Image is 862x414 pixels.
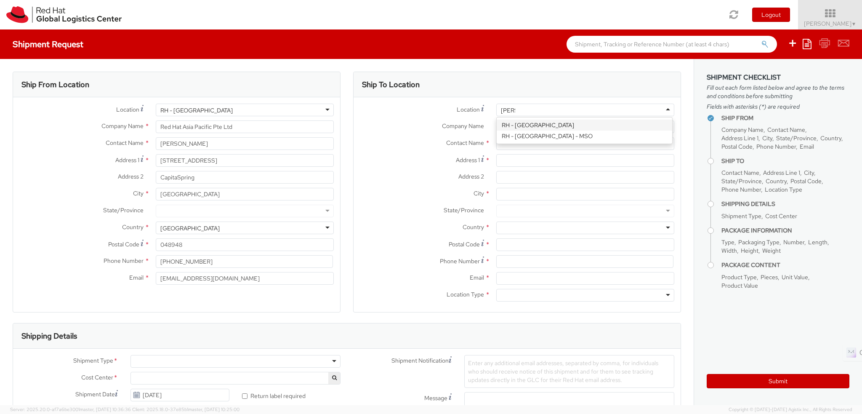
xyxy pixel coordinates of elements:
span: Location [116,106,139,113]
span: Contact Name [767,126,805,134]
span: Shipment Type [73,356,113,366]
span: Fields with asterisks (*) are required [707,102,849,111]
span: Location [457,106,480,113]
span: Address Line 1 [721,134,758,142]
span: Address Line 1 [763,169,800,176]
h4: Ship From [721,115,849,121]
span: Contact Name [721,169,759,176]
span: master, [DATE] 10:25:00 [188,406,239,412]
span: Copyright © [DATE]-[DATE] Agistix Inc., All Rights Reserved [729,406,852,413]
span: Postal Code [790,177,822,185]
span: [PERSON_NAME] [804,20,857,27]
span: Shipment Date [75,390,115,399]
h4: Shipment Request [13,40,83,49]
span: Packaging Type [738,238,780,246]
span: Country [463,223,484,231]
span: Email [129,274,144,281]
span: Email [470,274,484,281]
span: Postal Code [449,240,480,248]
span: Client: 2025.18.0-37e85b1 [132,406,239,412]
img: rh-logistics-00dfa346123c4ec078e1.svg [6,6,122,23]
span: Address 1 [115,156,139,164]
span: Weight [762,247,781,254]
span: State/Province [444,206,484,214]
span: ▼ [851,21,857,27]
span: Address 2 [458,173,484,180]
span: Country [766,177,787,185]
span: Message [424,394,447,402]
h3: Ship To Location [362,80,420,89]
span: City [762,134,772,142]
span: State/Province [776,134,817,142]
span: Enter any additional email addresses, separated by comma, for individuals who should receive noti... [468,359,658,384]
span: Address 2 [118,173,144,180]
span: Postal Code [108,240,139,248]
span: Phone Number [104,257,144,264]
span: Height [741,247,758,254]
span: Postal Code [721,143,753,150]
span: Location Type [765,186,802,193]
h4: Package Content [721,262,849,268]
span: Width [721,247,737,254]
span: Pieces [761,273,778,281]
div: RH - [GEOGRAPHIC_DATA] [160,106,233,115]
h3: Shipment Checklist [707,74,849,81]
span: Country [820,134,841,142]
span: Type [721,238,734,246]
input: Return label required [242,393,247,399]
span: Phone Number [440,257,480,265]
span: Phone Number [721,186,761,193]
button: Submit [707,374,849,388]
label: Return label required [242,390,307,400]
span: Phone Number [756,143,796,150]
span: Shipment Type [721,212,761,220]
span: Server: 2025.20.0-af7a6be3001 [10,406,131,412]
div: RH - [GEOGRAPHIC_DATA] - MSO [497,131,672,142]
span: Cost Center [81,373,113,383]
span: Cost Center [765,212,797,220]
h4: Shipping Details [721,201,849,207]
span: Fill out each form listed below and agree to the terms and conditions before submitting [707,83,849,100]
h4: Ship To [721,158,849,164]
span: Length [808,238,827,246]
span: master, [DATE] 10:36:36 [80,406,131,412]
div: RH - [GEOGRAPHIC_DATA] [497,120,672,131]
span: Email [800,143,814,150]
span: Shipment Notification [391,356,449,365]
h3: Ship From Location [21,80,89,89]
button: Logout [752,8,790,22]
span: Contact Name [446,139,484,147]
span: Address 1 [456,156,480,164]
span: Unit Value [782,273,808,281]
span: City [474,190,484,197]
h3: Shipping Details [21,332,77,340]
span: Contact Name [106,139,144,147]
div: [GEOGRAPHIC_DATA] [160,224,220,232]
span: State/Province [721,177,762,185]
span: Company Name [721,126,764,134]
h4: Package Information [721,227,849,234]
span: Product Value [721,282,758,289]
span: Company Name [442,122,484,130]
input: Shipment, Tracking or Reference Number (at least 4 chars) [567,36,777,53]
span: Number [783,238,804,246]
span: Company Name [101,122,144,130]
span: State/Province [103,206,144,214]
span: Location Type [447,291,484,298]
span: City [133,190,144,197]
span: City [804,169,814,176]
span: Product Type [721,273,757,281]
span: Country [122,223,144,231]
